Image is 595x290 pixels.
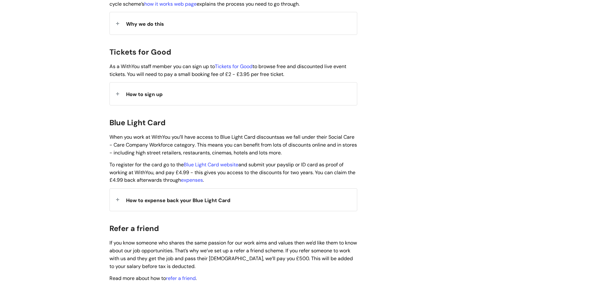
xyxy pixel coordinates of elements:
[126,197,230,204] span: How to expense back your Blue Light Card
[109,275,197,282] span: Read more about how to .
[126,91,162,98] span: How to sign up
[109,134,354,148] span: as we fall under their Social Care - Care Company Workforce category
[109,47,171,57] span: Tickets for Good
[181,177,203,183] a: expenses
[109,63,346,78] span: As a WithYou staff member you can sign up to to browse free and discounted live event tickets. Yo...
[215,63,252,70] a: Tickets for Good
[184,161,238,168] a: Blue Light Card website
[109,161,355,184] span: To register for the card go to the and submit your payslip or ID card as proof of working at With...
[109,118,166,127] span: Blue Light Card
[144,1,197,7] a: how it works web page
[166,275,196,282] a: refer a friend
[109,239,357,269] span: If you know someone who shares the same passion for our work aims and values then we'd like them ...
[109,223,159,233] span: Refer a friend
[109,134,357,156] span: When you work at WithYou you’ll have access to Blue Light Card discounts . This means you can ben...
[126,21,164,27] span: Why we do this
